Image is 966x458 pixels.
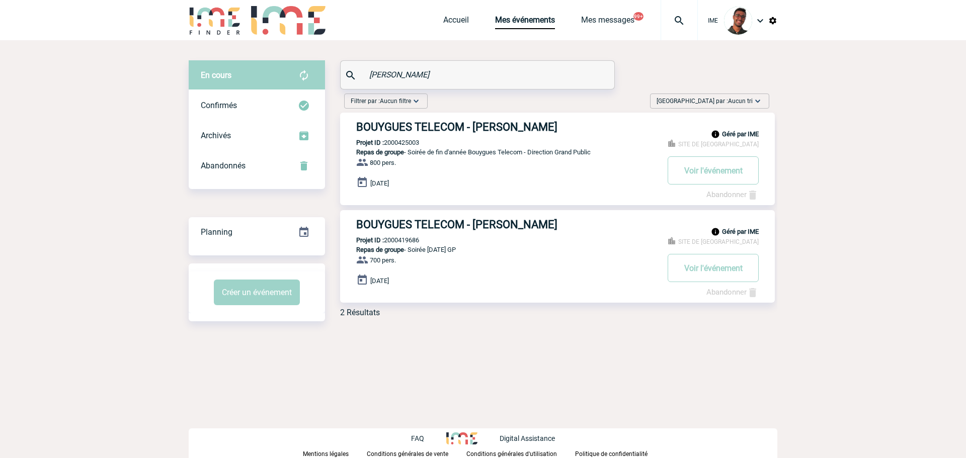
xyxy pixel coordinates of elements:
button: Voir l'événement [668,254,759,282]
div: 2 Résultats [340,308,380,317]
button: Créer un événement [214,280,300,305]
h3: BOUYGUES TELECOM - [PERSON_NAME] [356,121,658,133]
span: 800 pers. [370,159,396,166]
img: info_black_24dp.svg [711,130,720,139]
span: [GEOGRAPHIC_DATA] par : [657,96,753,106]
span: Aucun tri [728,98,753,105]
img: http://www.idealmeetingsevents.fr/ [446,432,477,444]
p: Conditions générales de vente [367,450,448,457]
a: BOUYGUES TELECOM - [PERSON_NAME] [340,121,775,133]
img: IME-Finder [189,6,241,35]
a: Politique de confidentialité [575,448,664,458]
span: IME [708,17,718,24]
img: 124970-0.jpg [724,7,752,35]
img: business-24-px-g.png [667,139,676,148]
img: info_black_24dp.svg [711,227,720,236]
img: baseline_expand_more_white_24dp-b.png [753,96,763,106]
span: Repas de groupe [356,148,404,156]
span: Confirmés [201,101,237,110]
p: SITE DE BOULOGNE-BILLANCOURT [667,139,759,148]
div: Retrouvez ici tous les événements que vous avez décidé d'archiver [189,121,325,151]
span: Aucun filtre [380,98,411,105]
p: 2000425003 [340,139,419,146]
a: Conditions générales de vente [367,448,466,458]
a: Mes événements [495,15,555,29]
p: Digital Assistance [500,434,555,442]
h3: BOUYGUES TELECOM - [PERSON_NAME] [356,218,658,231]
p: FAQ [411,434,424,442]
span: Abandonnés [201,161,246,170]
span: Archivés [201,131,231,140]
p: Politique de confidentialité [575,450,648,457]
b: Géré par IME [722,130,759,138]
b: Géré par IME [722,228,759,235]
button: Voir l'événement [668,156,759,185]
a: Abandonner [706,288,759,297]
span: En cours [201,70,231,80]
div: Retrouvez ici tous vos événements annulés [189,151,325,181]
p: - Soirée de fin d'année Bouygues Telecom - Direction Grand Public [340,148,658,156]
img: business-24-px-g.png [667,236,676,245]
input: Rechercher un événement par son nom [367,67,591,82]
div: Retrouvez ici tous vos évènements avant confirmation [189,60,325,90]
button: 99+ [633,12,643,21]
p: SITE DE BOULOGNE-BILLANCOURT [667,236,759,245]
span: [DATE] [370,277,389,285]
p: Conditions générales d'utilisation [466,450,557,457]
span: [DATE] [370,179,389,187]
span: Filtrer par : [351,96,411,106]
a: Accueil [443,15,469,29]
a: Planning [189,217,325,246]
span: Repas de groupe [356,246,404,253]
a: Conditions générales d'utilisation [466,448,575,458]
a: Mes messages [581,15,634,29]
span: Planning [201,227,232,237]
a: Abandonner [706,190,759,199]
div: Retrouvez ici tous vos événements organisés par date et état d'avancement [189,217,325,247]
img: baseline_expand_more_white_24dp-b.png [411,96,421,106]
p: Mentions légales [303,450,349,457]
b: Projet ID : [356,139,384,146]
a: FAQ [411,433,446,442]
p: 2000419686 [340,236,419,244]
span: 700 pers. [370,256,396,264]
a: Mentions légales [303,448,367,458]
p: - Soirée [DATE] GP [340,246,658,253]
b: Projet ID : [356,236,384,244]
a: BOUYGUES TELECOM - [PERSON_NAME] [340,218,775,231]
